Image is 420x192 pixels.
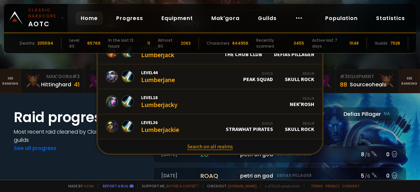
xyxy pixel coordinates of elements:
[371,11,410,25] a: Statistics
[399,69,420,93] a: Seeranking
[349,40,359,46] div: 11148
[261,183,300,188] span: v. d752d5 - production
[312,37,347,49] div: Active last 7 days
[228,183,257,188] a: [DOMAIN_NAME]
[156,11,198,25] a: Equipment
[325,183,340,188] a: Privacy
[84,69,147,93] a: Mak'Gora#2Rivench100
[206,11,245,25] a: Mak'gora
[285,71,314,82] div: Skull Rock
[41,80,71,89] div: Hittinghard
[243,71,273,76] div: Guild
[25,73,80,80] div: Mak'Gora
[111,11,148,25] a: Progress
[181,40,191,46] div: 2063
[108,37,145,49] div: In the last 12 hours
[153,167,406,184] a: [DATE]roaqpetri on godDefias Pillager5 /60
[14,128,145,144] h4: Most recent raid cleaned by Classic Hardcore guilds
[14,107,145,128] h1: Raid progress
[20,40,35,46] div: Deaths
[88,73,143,80] div: Mak'Gora
[290,96,314,101] div: Realm
[335,107,398,121] div: Defias Pillager
[158,37,178,49] div: Almost 60
[311,183,323,188] a: Terms
[285,71,314,76] div: Realm
[64,183,94,188] span: Made by
[98,139,322,154] a: Search on all realms
[4,4,68,32] a: Classic HardcoreAOTC
[98,64,322,89] a: Level44LumberjaneGuildPeak SquadRealmSkull Rock
[340,80,347,89] div: 88
[166,183,199,188] a: Buy me a coffee
[141,95,178,109] div: Lumberjacky
[87,40,100,46] div: 65769
[336,69,399,93] a: #3Equipment88Sourceoheals
[141,119,179,134] div: Lumberjackie
[28,7,58,29] span: AOTC
[98,114,322,139] a: Level36LumberjackieGuildStrawhat PiratesRealmSkull Rock
[253,11,282,25] a: Guilds
[137,183,199,188] span: Support me,
[98,89,322,114] a: Level18LumberjackyRealmNek'Rosh
[243,71,273,82] div: Peak Squad
[141,70,175,75] span: Level 44
[28,7,58,19] small: Classic Hardcore
[390,40,400,46] div: 7538
[350,80,387,89] div: Sourceoheals
[141,70,175,84] div: Lumberjane
[37,40,53,46] div: 205594
[285,121,314,126] div: Realm
[320,11,363,25] a: Population
[103,183,128,188] a: Report a bug
[384,111,390,117] small: NA
[147,40,150,46] div: 11
[226,121,273,132] div: Strawhat Pirates
[375,40,388,46] div: Guilds
[285,121,314,132] div: Skull Rock
[21,69,84,93] a: Mak'Gora#3Hittinghard41
[141,119,179,125] span: Level 36
[74,80,80,89] div: 41
[69,37,85,49] div: Level 60
[340,73,347,80] span: # 3
[290,96,314,107] div: Nek'Rosh
[75,11,103,25] a: Home
[226,121,273,126] div: Guild
[232,40,248,46] div: 844956
[340,73,395,80] div: Equipment
[141,95,178,100] span: Level 18
[72,73,80,80] span: # 3
[256,37,291,49] div: Recently scanned
[84,183,94,188] a: a fan
[342,183,360,188] a: Consent
[207,40,230,46] div: Characters
[203,183,257,188] span: Checkout
[14,144,56,152] a: See all progress
[294,40,304,46] div: 3455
